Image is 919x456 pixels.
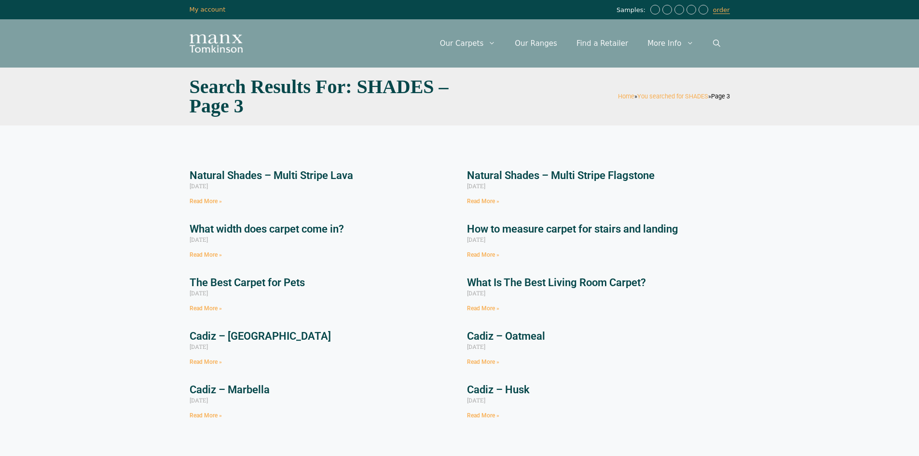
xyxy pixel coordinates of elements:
a: Cadiz – [GEOGRAPHIC_DATA] [190,330,331,342]
a: Read more about Cadiz – Playa [190,359,222,365]
span: [DATE] [467,343,485,350]
a: Read more about How to measure carpet for stairs and landing [467,251,499,258]
a: Home [618,93,634,100]
a: Read more about Natural Shades – Multi Stripe Flagstone [467,198,499,205]
a: Cadiz – Marbella [190,384,270,396]
a: Cadiz – Oatmeal [467,330,545,342]
span: [DATE] [190,396,208,404]
a: Read more about Cadiz – Husk [467,412,499,419]
span: Samples: [617,6,648,14]
a: Our Ranges [505,29,567,58]
span: [DATE] [467,235,485,243]
a: Natural Shades – Multi Stripe Lava [190,169,353,181]
a: What width does carpet come in? [190,223,344,235]
a: How to measure carpet for stairs and landing [467,223,678,235]
span: [DATE] [467,182,485,190]
a: More Info [638,29,703,58]
a: Read more about What width does carpet come in? [190,251,222,258]
a: You searched for SHADES [637,93,708,100]
a: Natural Shades – Multi Stripe Flagstone [467,169,655,181]
span: [DATE] [190,182,208,190]
a: Read more about What Is The Best Living Room Carpet? [467,305,499,312]
a: order [713,6,730,14]
a: The Best Carpet for Pets [190,276,305,289]
a: Read more about Cadiz – Oatmeal [467,359,499,365]
h1: Search Results for: SHADES – Page 3 [190,77,455,116]
span: » » [618,93,730,100]
span: [DATE] [190,235,208,243]
a: Open Search Bar [703,29,730,58]
span: [DATE] [190,343,208,350]
a: What Is The Best Living Room Carpet? [467,276,646,289]
span: [DATE] [190,289,208,297]
a: Read more about The Best Carpet for Pets [190,305,222,312]
span: [DATE] [467,289,485,297]
a: Find a Retailer [567,29,638,58]
span: Page 3 [711,93,730,100]
a: Our Carpets [430,29,506,58]
span: [DATE] [467,396,485,404]
a: Read more about Natural Shades – Multi Stripe Lava [190,198,222,205]
a: My account [190,6,226,13]
a: Read more about Cadiz – Marbella [190,412,222,419]
img: Manx Tomkinson [190,34,243,53]
nav: Primary [430,29,730,58]
a: Cadiz – Husk [467,384,530,396]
